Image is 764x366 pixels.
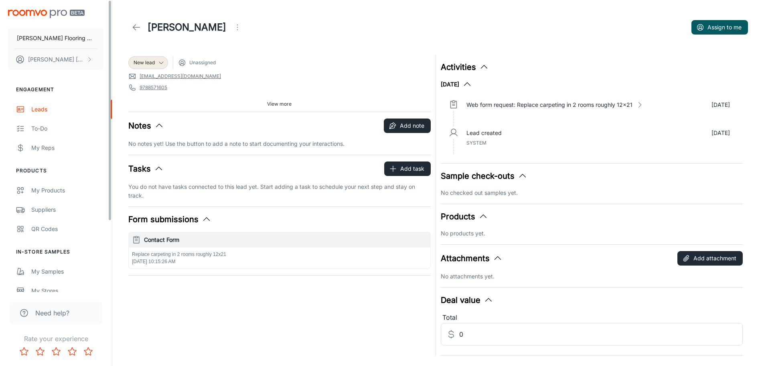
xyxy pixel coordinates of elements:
[128,182,431,200] p: You do not have tasks connected to this lead yet. Start adding a task to schedule your next step ...
[140,73,221,80] a: [EMAIL_ADDRESS][DOMAIN_NAME]
[32,344,48,360] button: Rate 2 star
[31,124,104,133] div: To-do
[17,34,95,43] p: [PERSON_NAME] Flooring Center
[132,259,176,264] span: [DATE] 10:15:26 AM
[441,80,472,89] button: [DATE]
[466,140,486,146] span: System
[31,186,104,195] div: My Products
[128,120,164,132] button: Notes
[31,205,104,214] div: Suppliers
[128,163,164,175] button: Tasks
[144,235,427,244] h6: Contact Form
[6,334,105,344] p: Rate your experience
[441,188,743,197] p: No checked out samples yet.
[31,267,104,276] div: My Samples
[28,55,85,64] p: [PERSON_NAME] [PERSON_NAME]
[64,344,80,360] button: Rate 4 star
[691,20,748,35] button: Assign to me
[441,313,743,323] div: Total
[134,59,155,66] span: New lead
[48,344,64,360] button: Rate 3 star
[80,344,96,360] button: Rate 5 star
[441,294,493,306] button: Deal value
[8,28,104,49] button: [PERSON_NAME] Flooring Center
[459,323,743,346] input: Estimated deal value
[31,286,104,295] div: My Stores
[267,100,292,108] span: View more
[466,100,632,109] p: Web form request: Replace carpeting in 2 rooms roughly 12x21
[189,59,216,66] span: Unassigned
[129,232,430,268] button: Contact FormReplace carpeting in 2 rooms roughly 12x21[DATE] 10:15:26 AM
[148,20,226,35] h1: [PERSON_NAME]
[31,225,104,233] div: QR Codes
[8,49,104,70] button: [PERSON_NAME] [PERSON_NAME]
[384,119,431,133] button: Add note
[441,272,743,281] p: No attachments yet.
[441,211,488,223] button: Products
[677,251,743,266] button: Add attachment
[384,162,431,176] button: Add task
[35,308,69,318] span: Need help?
[441,170,527,182] button: Sample check-outs
[229,19,245,35] button: Open menu
[128,56,168,69] div: New lead
[441,252,503,264] button: Attachments
[264,98,295,110] button: View more
[140,84,167,91] a: 9788571605
[441,61,489,73] button: Activities
[8,10,85,18] img: Roomvo PRO Beta
[132,251,427,258] p: Replace carpeting in 2 rooms roughly 12x21
[31,105,104,114] div: Leads
[128,213,211,225] button: Form submissions
[466,129,502,137] p: Lead created
[31,143,104,152] div: My Reps
[711,100,730,109] p: [DATE]
[16,344,32,360] button: Rate 1 star
[441,229,743,238] p: No products yet.
[711,129,730,137] p: [DATE]
[128,139,431,148] p: No notes yet! Use the button to add a note to start documenting your interactions.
